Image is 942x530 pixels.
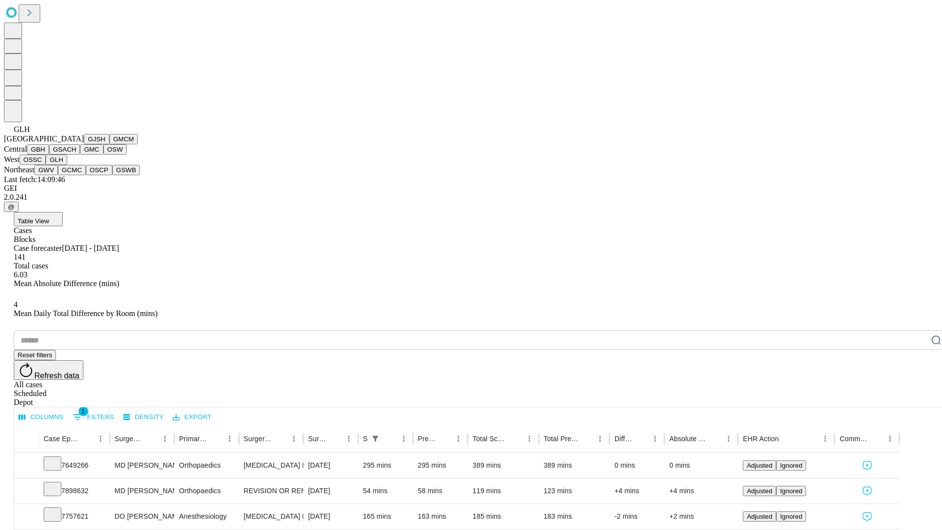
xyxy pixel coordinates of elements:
div: +2 mins [669,504,733,529]
button: Sort [780,432,793,446]
span: Central [4,145,27,153]
span: Ignored [780,462,802,469]
button: GLH [46,155,67,165]
button: Menu [158,432,172,446]
button: Menu [223,432,236,446]
button: Menu [722,432,735,446]
div: Case Epic Id [44,435,79,443]
button: Export [170,410,214,425]
button: Show filters [368,432,382,446]
div: Total Predicted Duration [544,435,579,443]
div: 58 mins [418,478,463,503]
button: Sort [708,432,722,446]
div: 7757621 [44,504,105,529]
button: Menu [648,432,662,446]
span: @ [8,203,15,211]
div: 123 mins [544,478,605,503]
button: Expand [19,508,34,526]
div: Surgery Name [244,435,272,443]
div: 0 mins [614,453,659,478]
div: Difference [614,435,633,443]
div: 163 mins [418,504,463,529]
div: Comments [839,435,868,443]
button: Adjusted [743,511,776,522]
div: 54 mins [363,478,408,503]
button: OSCP [86,165,112,175]
button: Show filters [70,409,117,425]
div: DO [PERSON_NAME] [PERSON_NAME] Do [115,504,169,529]
button: GSACH [49,144,80,155]
button: Menu [818,432,832,446]
div: 0 mins [669,453,733,478]
div: [DATE] [308,504,353,529]
button: Expand [19,457,34,475]
span: Total cases [14,262,48,270]
div: Orthopaedics [179,453,234,478]
button: Ignored [776,460,806,471]
span: GLH [14,125,30,133]
span: West [4,155,20,163]
div: 1 active filter [368,432,382,446]
div: [DATE] [308,453,353,478]
button: Menu [883,432,897,446]
div: Orthopaedics [179,478,234,503]
span: Mean Daily Total Difference by Room (mins) [14,309,157,318]
div: Primary Service [179,435,208,443]
button: Adjusted [743,486,776,496]
div: [MEDICAL_DATA] KNEE TOTAL [244,504,298,529]
span: Ignored [780,513,802,520]
button: GWV [34,165,58,175]
div: Absolute Difference [669,435,707,443]
span: Adjusted [747,487,772,495]
span: [DATE] - [DATE] [62,244,119,252]
button: Reset filters [14,350,56,360]
span: Table View [18,217,49,225]
button: Select columns [16,410,66,425]
div: 183 mins [544,504,605,529]
button: Menu [397,432,411,446]
div: Surgery Date [308,435,327,443]
div: 295 mins [418,453,463,478]
button: Menu [287,432,301,446]
button: GJSH [84,134,109,144]
div: Surgeon Name [115,435,143,443]
div: 2.0.241 [4,193,938,202]
button: Menu [94,432,107,446]
button: Adjusted [743,460,776,471]
div: 7898632 [44,478,105,503]
span: Adjusted [747,513,772,520]
div: 165 mins [363,504,408,529]
span: Last fetch: 14:09:46 [4,175,65,184]
span: [GEOGRAPHIC_DATA] [4,134,84,143]
div: [MEDICAL_DATA] POSTERIOR CERVICAL RECONSTRUCTION POST ELEMENTS [244,453,298,478]
div: Total Scheduled Duration [472,435,508,443]
button: Ignored [776,511,806,522]
button: Sort [80,432,94,446]
button: Menu [593,432,607,446]
div: GEI [4,184,938,193]
button: Density [121,410,166,425]
div: +4 mins [669,478,733,503]
div: -2 mins [614,504,659,529]
span: 6.03 [14,270,27,279]
button: Sort [509,432,523,446]
button: @ [4,202,19,212]
button: Expand [19,483,34,500]
div: [DATE] [308,478,353,503]
span: 4 [14,300,18,309]
button: GBH [27,144,49,155]
div: 7649266 [44,453,105,478]
button: Sort [869,432,883,446]
button: GCMC [58,165,86,175]
span: Mean Absolute Difference (mins) [14,279,119,288]
div: Anesthesiology [179,504,234,529]
div: Scheduled In Room Duration [363,435,367,443]
button: Menu [342,432,356,446]
button: OSSC [20,155,46,165]
div: REVISION OR REMOVAL IMPLANTED SPINAL NEUROSTIMULATOR [244,478,298,503]
button: Sort [634,432,648,446]
div: 185 mins [472,504,534,529]
span: Reset filters [18,351,52,359]
button: Sort [328,432,342,446]
div: 389 mins [544,453,605,478]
